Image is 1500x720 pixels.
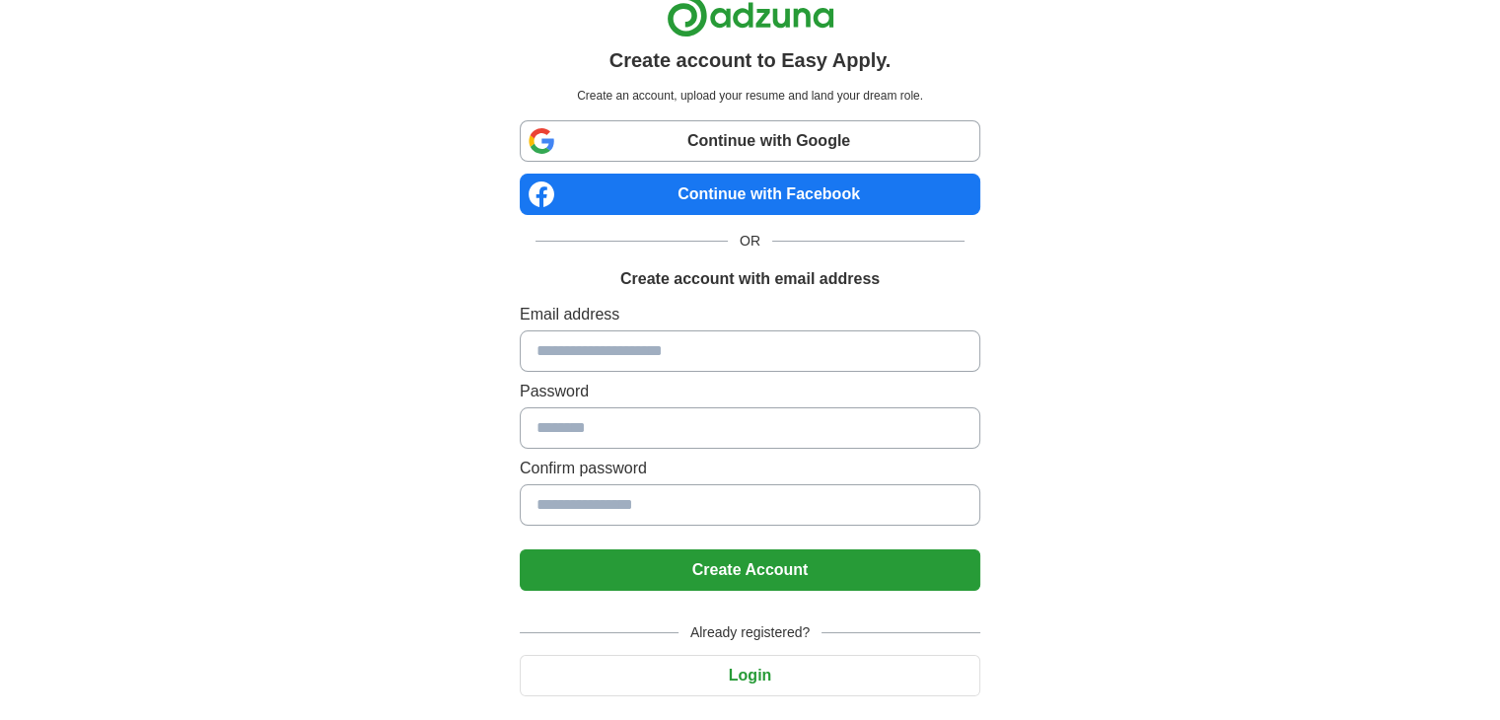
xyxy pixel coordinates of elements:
a: Continue with Facebook [520,174,980,215]
a: Login [520,667,980,684]
span: Already registered? [679,622,821,643]
label: Password [520,380,980,403]
button: Login [520,655,980,696]
span: OR [728,231,772,252]
a: Continue with Google [520,120,980,162]
button: Create Account [520,549,980,591]
label: Email address [520,303,980,326]
label: Confirm password [520,457,980,480]
p: Create an account, upload your resume and land your dream role. [524,87,976,105]
h1: Create account with email address [620,267,880,291]
h1: Create account to Easy Apply. [609,45,892,75]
